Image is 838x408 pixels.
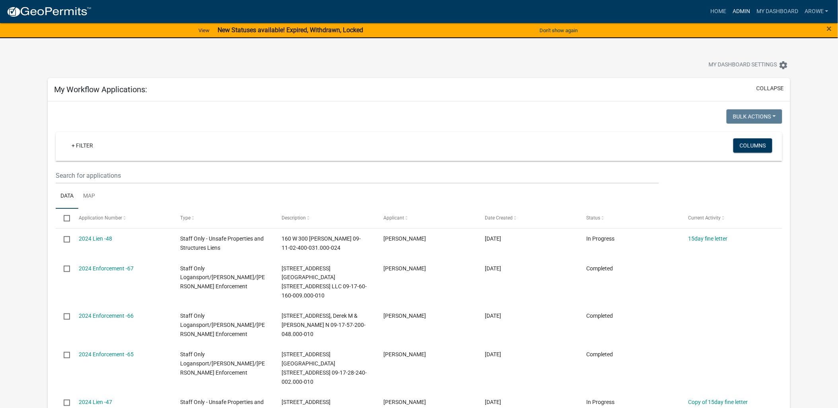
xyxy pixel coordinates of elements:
span: Application Number [79,215,122,221]
span: Applicant [383,215,404,221]
span: Staff Only Logansport/Cass/Walton Enforcement [180,265,265,290]
span: Staff Only - Unsafe Properties and Structures Liens [180,235,264,251]
a: 15day fine letter [688,235,728,242]
span: 3131 E MARKET ST 3131 E Market Street LLC 09-17-60-160-009.000-010 [282,265,367,299]
span: Staff Only Logansport/Cass/Walton Enforcement [180,351,265,376]
span: Ashley Rowe [383,313,426,319]
datatable-header-cell: Date Created [477,209,579,228]
span: Date Created [485,215,513,221]
span: 11/15/2024 [485,351,501,357]
a: Map [78,184,100,209]
datatable-header-cell: Applicant [376,209,477,228]
span: Ashley Rowe [383,351,426,357]
a: 2024 Enforcement -66 [79,313,134,319]
span: 4000 E MARKET ST 4000 E Market St LLC 09-17-28-240-002.000-010 [282,351,367,385]
a: My Dashboard [753,4,801,19]
span: Ashley Rowe [383,235,426,242]
datatable-header-cell: Current Activity [681,209,782,228]
span: In Progress [587,235,615,242]
a: 2024 Lien -48 [79,235,112,242]
span: 11/07/2024 [485,399,501,405]
datatable-header-cell: Application Number [71,209,173,228]
span: Type [180,215,191,221]
span: 160 W 300 Russow, Steven 09-11-02-400-031.000-024 [282,235,361,251]
a: View [195,24,213,37]
span: My Dashboard Settings [709,60,777,70]
span: Completed [587,351,613,357]
span: 12/19/2024 [485,235,501,242]
button: Don't show again [537,24,581,37]
datatable-header-cell: Status [579,209,681,228]
datatable-header-cell: Description [274,209,375,228]
a: + Filter [65,138,99,153]
span: 11/15/2024 [485,265,501,272]
span: Completed [587,265,613,272]
a: arowe [801,4,832,19]
datatable-header-cell: Type [173,209,274,228]
input: Search for applications [56,167,659,184]
button: collapse [756,84,784,93]
i: settings [779,60,788,70]
span: × [827,23,832,34]
span: Ashley Rowe [383,399,426,405]
a: Home [707,4,729,19]
strong: New Statuses available! Expired, Withdrawn, Locked [218,26,363,34]
span: Description [282,215,306,221]
span: Current Activity [688,215,721,221]
button: Close [827,24,832,33]
span: 604 E MAIN ST Scott, Derek M & Brock N 09-17-57-200-048.000-010 [282,313,366,337]
span: Status [587,215,601,221]
span: Staff Only Logansport/Cass/Walton Enforcement [180,313,265,337]
a: 2024 Enforcement -65 [79,351,134,357]
span: Ashley Rowe [383,265,426,272]
datatable-header-cell: Select [56,209,71,228]
button: Columns [733,138,772,153]
button: My Dashboard Settingssettings [702,57,795,73]
a: Data [56,184,78,209]
h5: My Workflow Applications: [54,85,147,94]
a: Admin [729,4,753,19]
span: In Progress [587,399,615,405]
button: Bulk Actions [727,109,782,124]
a: 2024 Lien -47 [79,399,112,405]
span: 11/15/2024 [485,313,501,319]
a: 2024 Enforcement -67 [79,265,134,272]
span: Completed [587,313,613,319]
